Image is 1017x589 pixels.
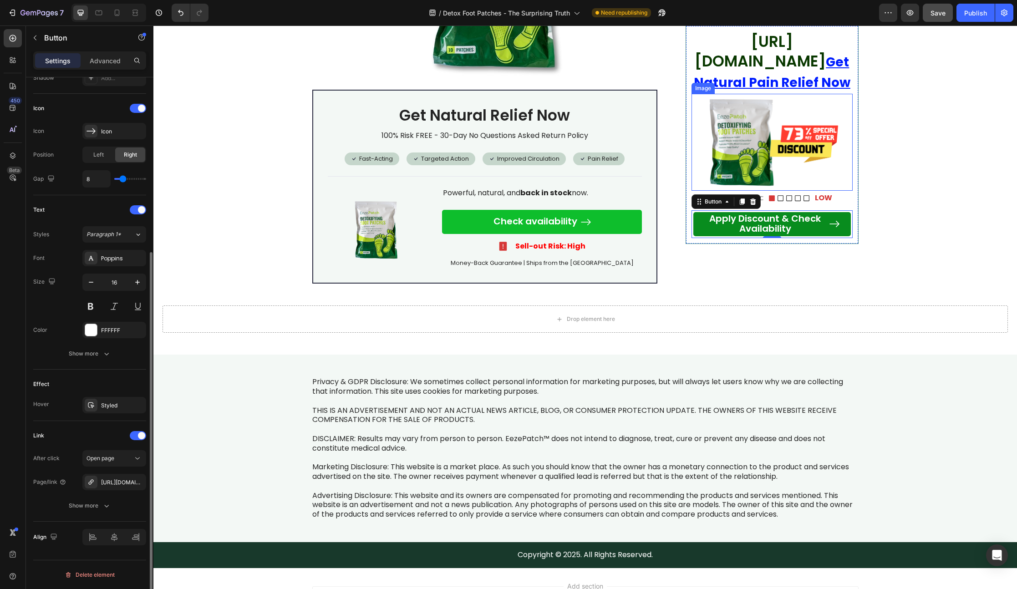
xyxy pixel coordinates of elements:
div: Link [33,432,44,440]
a: Get Natural Pain Relief Now [540,25,697,67]
span: Check availability [340,189,424,202]
span: Add section [410,556,453,565]
strong: back in stock [367,162,418,173]
h2: Get Natural Relief Now [174,80,489,101]
p: Button [44,32,122,43]
p: Marketing Disclosure: This website is a market place. As such you should know that the owner has ... [159,427,705,456]
p: Copyright © 2025. All Rights Reserved. [151,525,713,534]
div: Publish [964,8,987,18]
p: Pain Relief [434,130,465,137]
div: Button [549,172,570,180]
div: Beta [7,167,22,174]
span: Detox Foot Patches - The Surprising Truth [443,8,570,18]
div: After click [33,454,60,462]
div: [URL][DOMAIN_NAME] [101,478,144,487]
span: Apply Discount & Check Availability [556,186,667,209]
p: Fast-Acting [206,130,239,137]
div: 450 [9,97,22,104]
span: Paragraph 1* [86,230,121,239]
img: gempages_553260872911291192-c9d7d6f4-08b6-4840-87a9-4038ff54f679.png [174,164,275,241]
button: Save [923,4,953,22]
div: Position [33,151,54,159]
span: Right [124,151,137,159]
p: Powerful, natural, and now. [290,163,488,173]
input: Auto [83,171,110,187]
span: / [439,8,441,18]
button: 7 [4,4,68,22]
a: Check availability [289,184,488,208]
span: Left [93,151,104,159]
button: Paragraph 1* [82,226,146,243]
h2: Rich Text Editor. Editing area: main [538,6,699,68]
div: Color [33,326,47,334]
div: Open Intercom Messenger [986,544,1008,566]
div: Hover [33,400,49,408]
div: Page/link [33,478,66,486]
div: Text [33,206,45,214]
div: Poppins [101,254,144,263]
button: Show more [33,498,146,514]
img: gempages_553260872911291192-aaaf26f9-180f-457c-b79d-2ff4fafc5dcb.png [538,68,699,165]
div: FFFFFF [101,326,144,335]
p: 7 [60,7,64,18]
div: Styled [101,401,144,410]
p: Advanced [90,56,121,66]
div: Drop element here [413,290,462,297]
button: Delete element [33,568,146,582]
p: Improved Circulation [344,130,406,137]
span: Open page [86,455,114,462]
button: Open page [82,450,146,467]
span: Save [931,9,946,17]
p: Privacy & GDPR Disclosure: We sometimes collect personal information for marketing purposes, but ... [159,352,705,427]
u: Get Natural Pain Relief Now [540,28,697,66]
div: Font [33,254,45,262]
iframe: Design area [153,25,1017,589]
a: Apply Discount & Check Availability [540,186,697,210]
div: Undo/Redo [172,4,208,22]
p: Current stock: [559,166,610,179]
div: Styles [33,230,49,239]
div: Delete element [65,569,115,580]
button: Publish [956,4,995,22]
div: Image [540,59,559,67]
div: Gap [33,173,56,185]
div: Icon [33,127,44,135]
div: Effect [33,380,49,388]
p: Targeted Action [268,130,315,137]
p: Settings [45,56,71,66]
div: Add... [101,74,144,82]
strong: Sell-out Risk: High [362,215,432,226]
strong: LOW [661,167,679,178]
div: Icon [101,127,144,136]
div: Shadow [33,74,54,82]
div: Show more [69,349,111,358]
div: Show more [69,501,111,510]
div: Icon [33,104,44,112]
a: [URL][DOMAIN_NAME] [541,5,672,46]
div: Align [33,531,59,543]
div: Size [33,276,57,288]
p: Advertising Disclosure: This website and its owners are compensated for promoting and recommendin... [159,456,705,494]
span: Need republishing [601,9,647,17]
p: 100% Risk FREE - 30-Day No Questions Asked Return Policy [175,106,488,115]
p: Money-Back Guarantee | Ships from the [GEOGRAPHIC_DATA] [290,234,488,242]
button: Show more [33,345,146,362]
